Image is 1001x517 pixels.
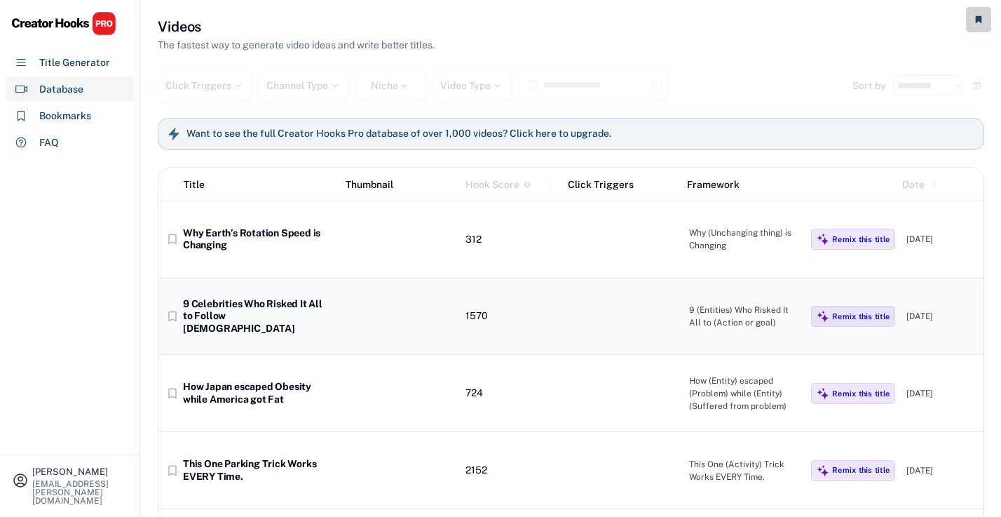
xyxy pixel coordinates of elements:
img: MagicMajor%20%28Purple%29.svg [817,310,829,323]
button: bookmark_border [165,387,179,401]
div: Click Triggers [568,177,676,192]
img: MagicMajor%20%28Purple%29.svg [817,464,829,477]
div: Title [184,177,205,192]
h6: Want to see the full Creator Hooks Pro database of over 1,000 videos? Click here to upgrade. [186,128,611,140]
div: [DATE] [906,464,976,477]
div: Date [902,177,925,192]
div: Channel Type [266,81,341,90]
button: bookmark_border [165,464,179,478]
img: yH5BAEAAAAALAAAAAABAAEAAAIBRAA7 [343,286,454,348]
div: Remix this title [832,465,890,475]
div: Sort by [852,81,886,90]
div: Hook Score [465,177,519,192]
div: Why (Unchanging thing) is Changing [689,227,800,252]
img: yH5BAEAAAAALAAAAAABAAEAAAIBRAA7 [343,362,454,424]
div: Niche [371,81,411,90]
div: Database [39,82,83,97]
button: bookmark_border [165,232,179,246]
img: yH5BAEAAAAALAAAAAABAAEAAAIBRAA7 [343,208,454,271]
div: Remix this title [832,389,890,398]
div: [DATE] [906,310,976,323]
div: [PERSON_NAME] [32,467,128,476]
button: bookmark_border [165,309,179,323]
div: [DATE] [906,233,976,246]
div: [DATE] [906,387,976,400]
div: How (Entity) escaped (Problem) while (Entity) (Suffered from problem) [689,375,800,412]
div: 1570 [465,310,557,323]
div: Remix this title [832,234,890,244]
div: 2152 [465,464,557,477]
div: Title Generator [39,55,110,70]
h3: Videos [158,17,201,36]
img: CHPRO%20Logo.svg [11,11,116,36]
div: Thumbnail [346,177,454,192]
img: yH5BAEAAAAALAAAAAABAAEAAAIBRAA7 [343,439,454,502]
div: 312 [465,234,557,246]
div: The fastest way to generate video ideas and write better titles. [158,38,435,53]
div: Click Triggers [165,81,244,90]
div: 9 Celebrities Who Risked It All to Follow [DEMOGRAPHIC_DATA] [183,298,332,335]
div: How Japan escaped Obesity while America got Fat [183,381,332,405]
img: MagicMajor%20%28Purple%29.svg [817,233,829,246]
div: FAQ [39,135,59,150]
div: 9 (Entities) Who Risked It All to (Action or goal) [689,304,800,329]
div: Bookmarks [39,109,91,123]
div: This One Parking Trick Works EVERY Time. [183,458,332,483]
button: highlight_remove [651,79,663,92]
div: [EMAIL_ADDRESS][PERSON_NAME][DOMAIN_NAME] [32,480,128,505]
div: Why Earth’s Rotation Speed is Changing [183,227,332,252]
div: Framework [687,177,796,192]
div: This One (Activity) Trick Works EVERY Time. [689,458,800,483]
img: MagicMajor%20%28Purple%29.svg [817,387,829,400]
div: 724 [465,387,557,400]
div: Video Type [440,81,503,90]
div: Remix this title [832,311,890,321]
